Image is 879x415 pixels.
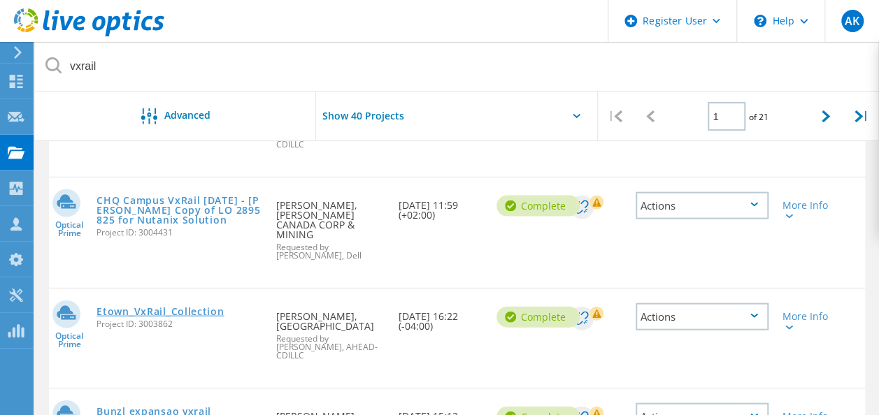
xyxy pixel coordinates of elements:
[97,228,262,237] span: Project ID: 3004431
[97,307,224,316] a: Etown_VxRail_Collection
[97,196,262,225] a: CHQ Campus VxRail [DATE] - [PERSON_NAME] Copy of LO 2895825 for Nutanix Solution
[782,312,834,331] div: More Info
[97,320,262,328] span: Project ID: 3003862
[845,15,859,27] span: AK
[276,124,385,149] span: Requested by [PERSON_NAME], AHEAD-CDILLC
[636,192,769,219] div: Actions
[392,178,489,234] div: [DATE] 11:59 (+02:00)
[844,92,879,141] div: |
[636,303,769,330] div: Actions
[269,289,392,374] div: [PERSON_NAME], [GEOGRAPHIC_DATA]
[276,335,385,360] span: Requested by [PERSON_NAME], AHEAD-CDILLC
[496,196,580,217] div: Complete
[276,243,385,260] span: Requested by [PERSON_NAME], Dell
[49,332,90,349] span: Optical Prime
[14,29,164,39] a: Live Optics Dashboard
[392,289,489,345] div: [DATE] 16:22 (-04:00)
[782,201,834,220] div: More Info
[598,92,633,141] div: |
[269,178,392,274] div: [PERSON_NAME], [PERSON_NAME] CANADA CORP & MINING
[164,110,210,120] span: Advanced
[49,221,90,238] span: Optical Prime
[754,15,766,27] svg: \n
[749,111,769,123] span: of 21
[496,307,580,328] div: Complete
